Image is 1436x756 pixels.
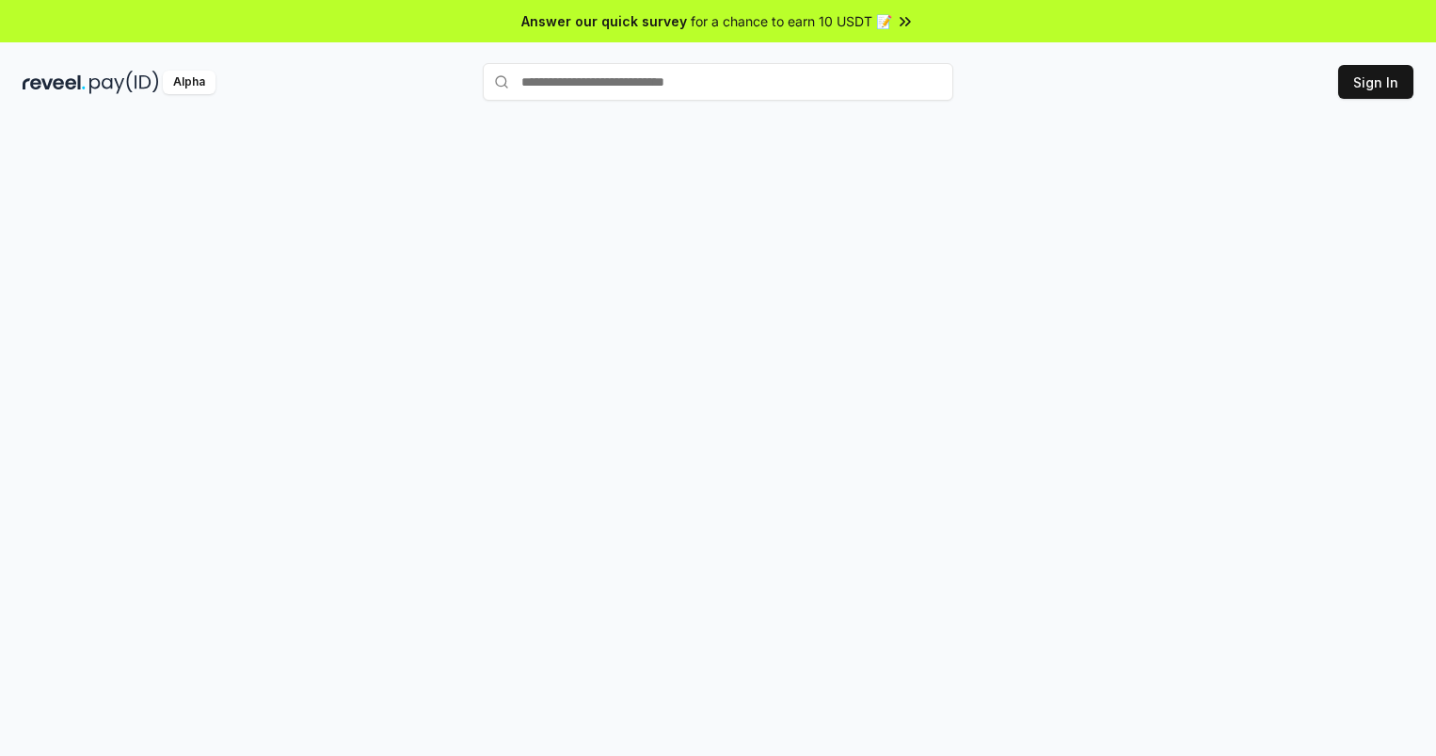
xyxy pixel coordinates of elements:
img: pay_id [89,71,159,94]
span: for a chance to earn 10 USDT 📝 [691,11,892,31]
span: Answer our quick survey [521,11,687,31]
button: Sign In [1338,65,1413,99]
div: Alpha [163,71,215,94]
img: reveel_dark [23,71,86,94]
